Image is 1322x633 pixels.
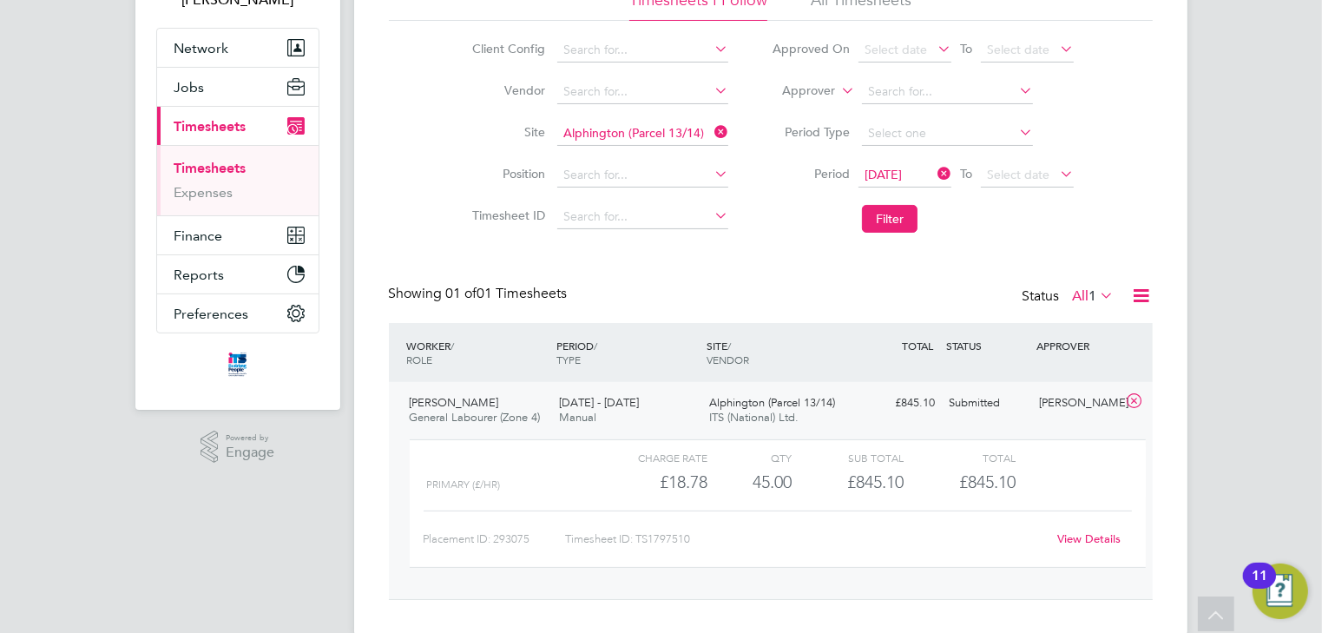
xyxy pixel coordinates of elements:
div: Total [904,447,1016,468]
span: General Labourer (Zone 4) [410,410,541,425]
div: WORKER [403,330,553,375]
span: Select date [987,42,1049,57]
input: Search for... [557,122,728,146]
div: QTY [707,447,792,468]
span: ROLE [407,353,433,366]
span: Jobs [174,79,205,96]
a: Powered byEngage [201,431,274,464]
label: Approved On [772,41,850,56]
span: £845.10 [959,471,1016,492]
span: [DATE] - [DATE] [559,395,639,410]
button: Timesheets [157,107,319,145]
div: Timesheets [157,145,319,215]
input: Search for... [557,163,728,188]
button: Finance [157,216,319,254]
span: Primary (£/HR) [427,478,501,491]
span: / [727,339,731,353]
input: Search for... [557,205,728,229]
span: Manual [559,410,596,425]
label: Approver [757,82,835,100]
span: Alphington (Parcel 13/14) [709,395,835,410]
div: £845.10 [852,389,943,418]
span: 01 of [446,285,477,302]
span: / [594,339,597,353]
label: Client Config [467,41,545,56]
span: Engage [226,445,274,460]
div: Placement ID: 293075 [424,525,565,553]
input: Select one [862,122,1033,146]
div: Submitted [943,389,1033,418]
img: itsconstruction-logo-retina.png [225,351,249,379]
div: PERIOD [552,330,702,375]
span: Finance [174,227,223,244]
button: Preferences [157,294,319,333]
div: Timesheet ID: TS1797510 [565,525,1047,553]
div: 45.00 [707,468,792,497]
a: Go to home page [156,351,319,379]
span: Network [174,40,229,56]
span: Preferences [174,306,249,322]
label: Site [467,124,545,140]
a: Timesheets [174,160,247,176]
label: Period Type [772,124,850,140]
span: ITS (National) Ltd. [709,410,799,425]
button: Reports [157,255,319,293]
span: Timesheets [174,118,247,135]
div: £18.78 [595,468,707,497]
span: To [955,162,977,185]
div: 11 [1252,576,1267,598]
div: [PERSON_NAME] [1032,389,1122,418]
button: Network [157,29,319,67]
a: Expenses [174,184,233,201]
div: Showing [389,285,571,303]
span: / [451,339,455,353]
div: Sub Total [792,447,904,468]
span: TYPE [556,353,581,366]
span: VENDOR [707,353,749,366]
input: Search for... [862,80,1033,104]
span: Select date [987,167,1049,182]
label: Period [772,166,850,181]
span: Select date [865,42,927,57]
span: To [955,37,977,60]
button: Open Resource Center, 11 new notifications [1253,564,1308,619]
div: £845.10 [792,468,904,497]
div: Charge rate [595,447,707,468]
span: [DATE] [865,167,902,182]
button: Filter [862,205,918,233]
button: Jobs [157,68,319,106]
span: Reports [174,267,225,283]
span: 1 [1089,287,1097,305]
label: Vendor [467,82,545,98]
div: APPROVER [1032,330,1122,361]
div: STATUS [943,330,1033,361]
span: Powered by [226,431,274,445]
div: SITE [702,330,852,375]
label: All [1073,287,1115,305]
label: Position [467,166,545,181]
input: Search for... [557,38,728,63]
span: [PERSON_NAME] [410,395,499,410]
span: 01 Timesheets [446,285,568,302]
a: View Details [1057,531,1121,546]
label: Timesheet ID [467,208,545,223]
span: TOTAL [903,339,934,353]
div: Status [1023,285,1118,309]
input: Search for... [557,80,728,104]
